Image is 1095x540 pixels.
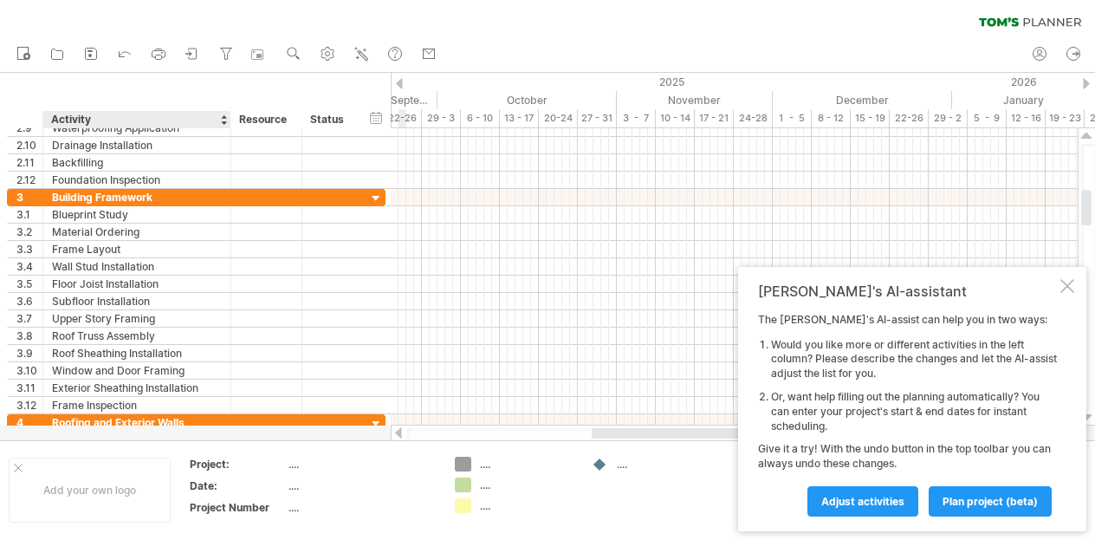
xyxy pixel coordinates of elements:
[656,109,695,127] div: 10 - 14
[16,189,42,205] div: 3
[288,500,434,515] div: ....
[695,109,734,127] div: 17 - 21
[890,109,929,127] div: 22-26
[617,91,773,109] div: November 2025
[16,172,42,188] div: 2.12
[1046,109,1085,127] div: 19 - 23
[617,109,656,127] div: 3 - 7
[52,154,222,171] div: Backfilling
[480,478,574,492] div: ....
[52,414,222,431] div: Roofing and Exterior Walls
[16,137,42,153] div: 2.10
[52,206,222,223] div: Blueprint Study
[16,328,42,344] div: 3.8
[16,397,42,413] div: 3.12
[52,172,222,188] div: Foundation Inspection
[480,498,574,513] div: ....
[52,345,222,361] div: Roof Sheathing Installation
[943,495,1038,508] span: plan project (beta)
[773,91,952,109] div: December 2025
[758,313,1057,516] div: The [PERSON_NAME]'s AI-assist can help you in two ways: Give it a try! With the undo button in th...
[16,276,42,292] div: 3.5
[929,109,968,127] div: 29 - 2
[758,283,1057,300] div: [PERSON_NAME]'s AI-assistant
[1007,109,1046,127] div: 12 - 16
[773,109,812,127] div: 1 - 5
[16,362,42,379] div: 3.10
[52,276,222,292] div: Floor Joist Installation
[190,478,285,493] div: Date:
[52,310,222,327] div: Upper Story Framing
[190,500,285,515] div: Project Number
[16,206,42,223] div: 3.1
[16,241,42,257] div: 3.3
[16,380,42,396] div: 3.11
[437,91,617,109] div: October 2025
[288,457,434,472] div: ....
[16,345,42,361] div: 3.9
[771,390,1057,433] li: Or, want help filling out the planning automatically? You can enter your project's start & end da...
[578,109,617,127] div: 27 - 31
[851,109,890,127] div: 15 - 19
[52,241,222,257] div: Frame Layout
[52,380,222,396] div: Exterior Sheathing Installation
[812,109,851,127] div: 8 - 12
[480,457,574,472] div: ....
[51,111,221,128] div: Activity
[52,224,222,240] div: Material Ordering
[16,258,42,275] div: 3.4
[771,338,1057,381] li: Would you like more or different activities in the left column? Please describe the changes and l...
[383,109,422,127] div: 22-26
[16,293,42,309] div: 3.6
[52,258,222,275] div: Wall Stud Installation
[190,457,285,472] div: Project:
[16,154,42,171] div: 2.11
[16,414,42,431] div: 4
[52,328,222,344] div: Roof Truss Assembly
[52,137,222,153] div: Drainage Installation
[500,109,539,127] div: 13 - 17
[52,293,222,309] div: Subfloor Installation
[9,458,171,523] div: Add your own logo
[16,310,42,327] div: 3.7
[929,486,1052,517] a: plan project (beta)
[52,397,222,413] div: Frame Inspection
[734,109,773,127] div: 24-28
[52,362,222,379] div: Window and Door Framing
[288,478,434,493] div: ....
[422,109,461,127] div: 29 - 3
[807,486,918,517] a: Adjust activities
[968,109,1007,127] div: 5 - 9
[52,189,222,205] div: Building Framework
[239,111,292,128] div: Resource
[821,495,904,508] span: Adjust activities
[539,109,578,127] div: 20-24
[16,224,42,240] div: 3.2
[310,111,348,128] div: Status
[461,109,500,127] div: 6 - 10
[617,457,711,472] div: ....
